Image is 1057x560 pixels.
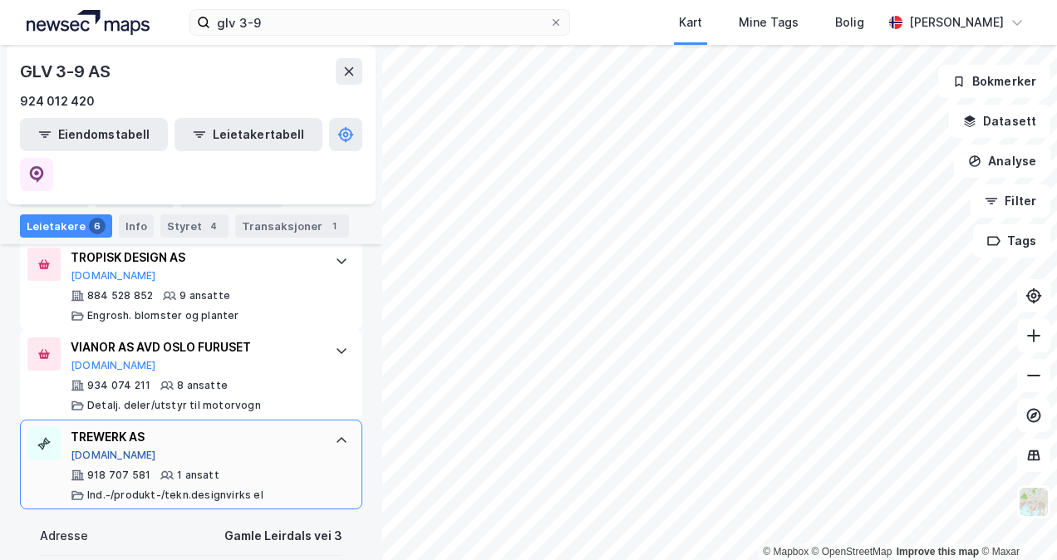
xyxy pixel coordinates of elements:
div: 924 012 420 [20,91,95,111]
a: OpenStreetMap [812,546,892,558]
div: Adresse [40,526,88,546]
button: Datasett [949,105,1050,138]
div: Kontrollprogram for chat [974,480,1057,560]
div: TREWERK AS [71,427,318,447]
div: GLV 3-9 AS [20,58,114,85]
div: Leietakere [20,214,112,238]
div: 884 528 852 [87,289,153,302]
div: 1 ansatt [177,469,219,482]
button: Eiendomstabell [20,118,168,151]
div: 918 707 581 [87,469,150,482]
div: Detalj. deler/utstyr til motorvogn [87,399,261,412]
div: 8 ansatte [177,379,228,392]
div: Transaksjoner [235,214,349,238]
button: Bokmerker [938,65,1050,98]
a: Improve this map [897,546,979,558]
a: Mapbox [763,546,809,558]
div: TROPISK DESIGN AS [71,248,318,268]
button: Filter [971,184,1050,218]
div: Kart [679,12,702,32]
div: Mine Tags [739,12,799,32]
div: 4 [205,218,222,234]
iframe: Chat Widget [974,480,1057,560]
div: Bolig [835,12,864,32]
div: Ind.-/produkt-/tekn.designvirks el [87,489,263,502]
div: Engrosh. blomster og planter [87,309,239,322]
div: 6 [89,218,106,234]
div: 1 [326,218,342,234]
button: Leietakertabell [175,118,322,151]
img: logo.a4113a55bc3d86da70a041830d287a7e.svg [27,10,150,35]
button: Analyse [954,145,1050,178]
button: [DOMAIN_NAME] [71,449,156,462]
div: [PERSON_NAME] [909,12,1004,32]
div: Info [119,214,154,238]
div: VIANOR AS AVD OSLO FURUSET [71,337,318,357]
div: Styret [160,214,229,238]
div: Gamle Leirdals vei 3 [224,526,342,546]
div: 934 074 211 [87,379,150,392]
button: [DOMAIN_NAME] [71,269,156,282]
button: Tags [973,224,1050,258]
div: 9 ansatte [179,289,230,302]
button: [DOMAIN_NAME] [71,359,156,372]
input: Søk på adresse, matrikkel, gårdeiere, leietakere eller personer [210,10,548,35]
